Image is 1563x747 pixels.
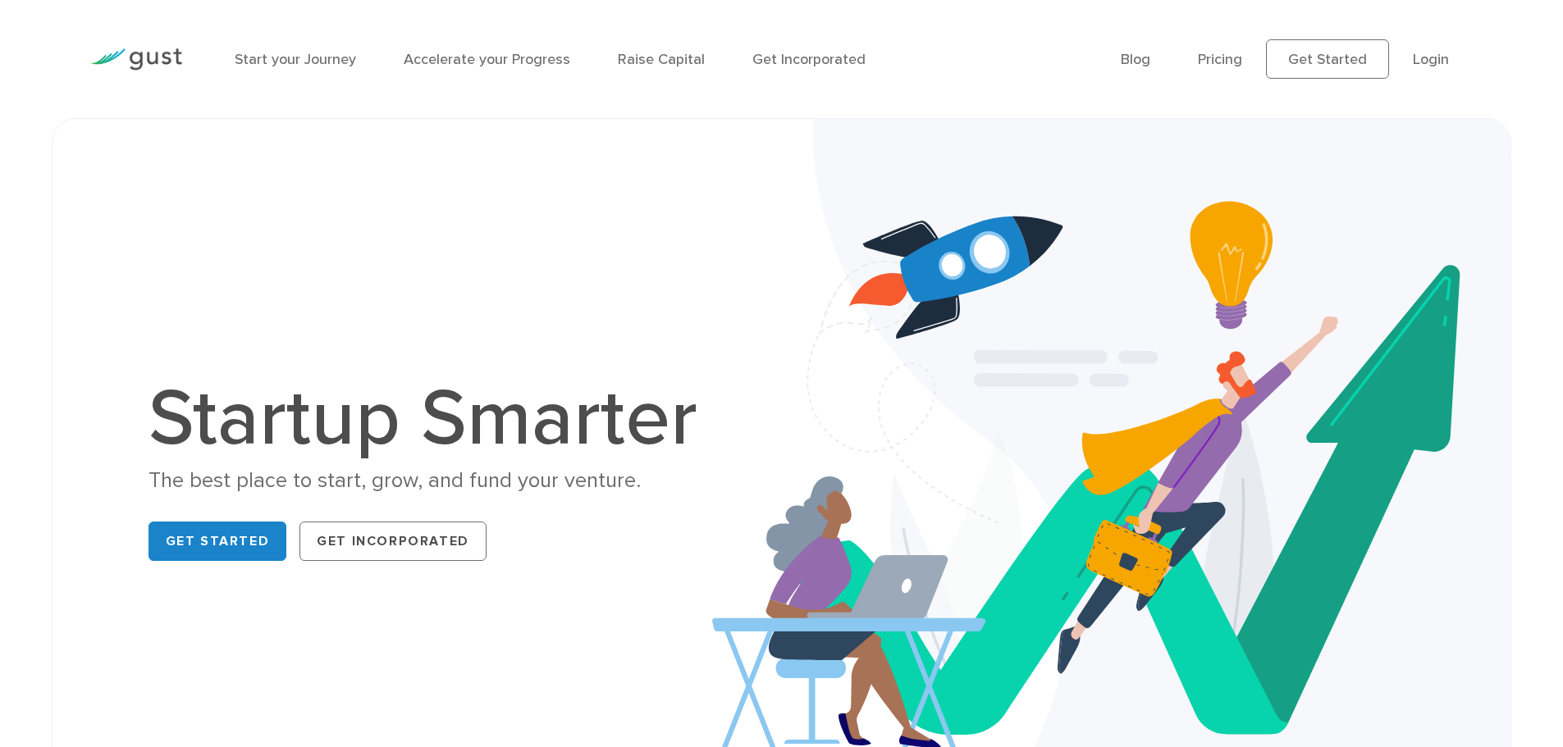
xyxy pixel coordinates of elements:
[1413,51,1449,68] a: Login
[149,522,287,561] a: Get Started
[149,380,715,458] h1: Startup Smarter
[752,51,866,68] a: Get Incorporated
[1121,51,1150,68] a: Blog
[235,51,356,68] a: Start your Journey
[618,51,705,68] a: Raise Capital
[90,48,182,71] img: Gust Logo
[404,51,570,68] a: Accelerate your Progress
[149,467,715,495] div: The best place to start, grow, and fund your venture.
[1198,51,1242,68] a: Pricing
[299,522,487,561] a: Get Incorporated
[1266,39,1389,79] a: Get Started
